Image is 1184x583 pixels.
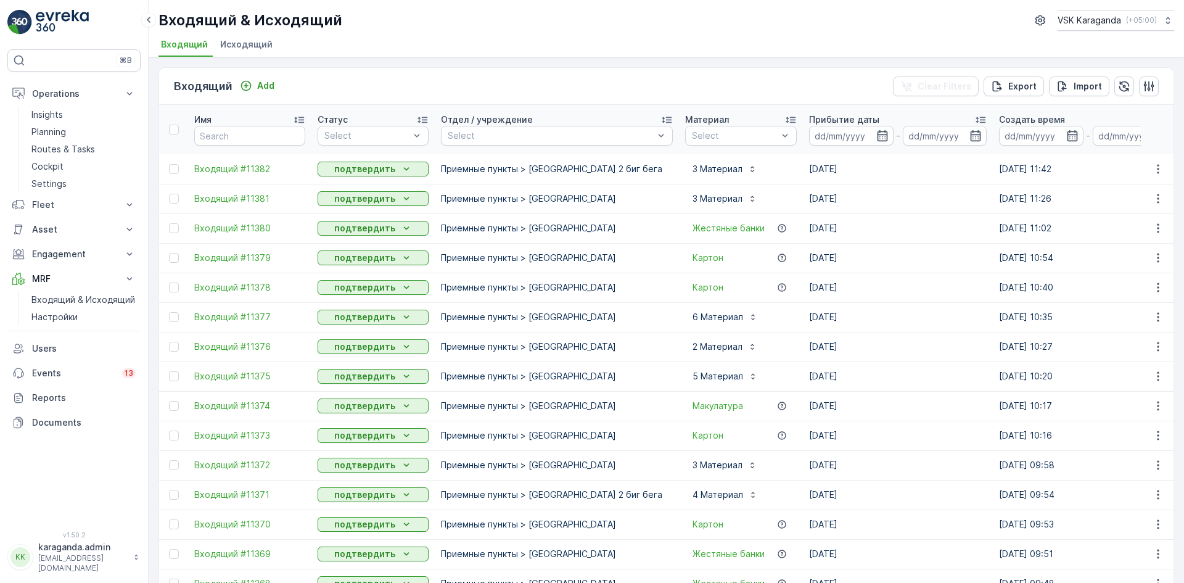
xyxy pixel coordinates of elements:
td: [DATE] [803,213,993,243]
td: [DATE] [803,480,993,510]
p: Статус [318,114,348,126]
span: Картон [693,518,723,531]
div: Toggle Row Selected [169,342,179,352]
a: Входящий #11369 [194,548,305,560]
p: 5 Материал [693,370,743,382]
p: ⌘B [120,56,132,65]
a: Макулатура [693,400,743,412]
input: dd/mm/yyyy [903,126,987,146]
p: Export [1008,80,1037,93]
a: Картон [693,281,723,294]
input: dd/mm/yyyy [809,126,894,146]
p: ( +05:00 ) [1126,15,1157,25]
a: Входящий #11377 [194,311,305,323]
div: Toggle Row Selected [169,223,179,233]
p: Select [448,130,654,142]
td: [DATE] 11:42 [993,154,1183,184]
button: Asset [7,217,141,242]
a: Жестяные банки [693,548,765,560]
p: подтвердить [334,192,395,205]
span: Входящий #11382 [194,163,305,175]
p: подтвердить [334,163,395,175]
p: Reports [32,392,136,404]
span: Входящий #11379 [194,252,305,264]
a: Cockpit [27,158,141,175]
p: Приемные пункты > [GEOGRAPHIC_DATA] [441,222,673,234]
input: dd/mm/yyyy [999,126,1083,146]
td: [DATE] 09:53 [993,510,1183,539]
span: Входящий #11376 [194,341,305,353]
p: Приемные пункты > [GEOGRAPHIC_DATA] [441,548,673,560]
a: Входящий #11378 [194,281,305,294]
p: Settings [31,178,67,190]
p: Прибытие даты [809,114,879,126]
button: подтвердить [318,517,429,532]
span: v 1.50.2 [7,531,141,539]
p: MRF [32,273,116,285]
a: Events13 [7,361,141,386]
span: Картон [693,252,723,264]
button: 3 Материал [685,159,765,179]
p: подтвердить [334,518,395,531]
span: Входящий #11373 [194,429,305,442]
button: Engagement [7,242,141,267]
p: Приемные пункты > [GEOGRAPHIC_DATA] [441,311,673,323]
p: Select [692,130,778,142]
p: Материал [685,114,729,126]
a: Входящий #11372 [194,459,305,471]
button: VSK Karaganda(+05:00) [1058,10,1174,31]
a: Insights [27,106,141,123]
td: [DATE] 09:51 [993,539,1183,569]
p: Cockpit [31,160,64,173]
p: Clear Filters [918,80,971,93]
button: Operations [7,81,141,106]
a: Settings [27,175,141,192]
p: 2 Материал [693,341,742,353]
button: 2 Материал [685,337,765,357]
p: подтвердить [334,252,395,264]
p: 3 Материал [693,459,742,471]
p: VSK Karaganda [1058,14,1121,27]
a: Reports [7,386,141,410]
button: подтвердить [318,399,429,413]
p: Documents [32,416,136,429]
p: Engagement [32,248,116,260]
td: [DATE] 11:02 [993,213,1183,243]
p: [EMAIL_ADDRESS][DOMAIN_NAME] [38,553,127,573]
td: [DATE] 10:20 [993,362,1183,391]
button: подтвердить [318,487,429,502]
p: подтвердить [334,548,395,560]
p: Приемные пункты > [GEOGRAPHIC_DATA] 2 биг бега [441,163,673,175]
button: подтвердить [318,339,429,354]
a: Входящий #11371 [194,489,305,501]
p: подтвердить [334,281,395,294]
span: Картон [693,429,723,442]
td: [DATE] 11:26 [993,184,1183,213]
p: Insights [31,109,63,121]
p: Приемные пункты > [GEOGRAPHIC_DATA] [441,429,673,442]
p: Events [32,367,115,379]
p: Приемные пункты > [GEOGRAPHIC_DATA] [441,370,673,382]
td: [DATE] [803,302,993,332]
button: подтвердить [318,280,429,295]
p: karaganda.admin [38,541,127,553]
button: подтвердить [318,428,429,443]
button: 4 Материал [685,485,765,505]
p: 13 [125,368,133,378]
p: подтвердить [334,429,395,442]
p: 3 Материал [693,163,742,175]
p: Приемные пункты > [GEOGRAPHIC_DATA] [441,400,673,412]
div: Toggle Row Selected [169,194,179,204]
button: Clear Filters [893,76,979,96]
div: KK [10,547,30,567]
p: - [1086,128,1090,143]
button: подтвердить [318,162,429,176]
td: [DATE] [803,510,993,539]
p: Asset [32,223,116,236]
a: Входящий #11370 [194,518,305,531]
p: Routes & Tasks [31,143,95,155]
